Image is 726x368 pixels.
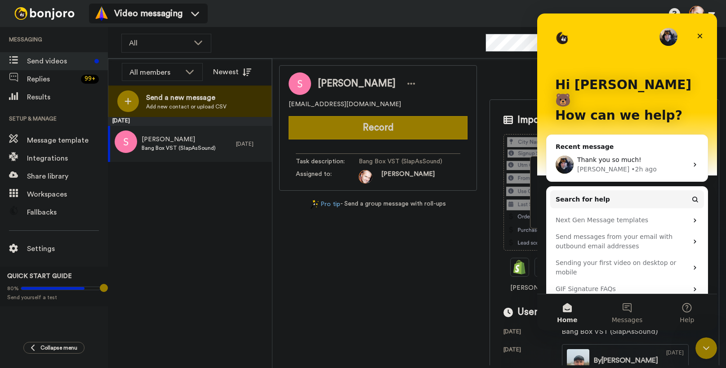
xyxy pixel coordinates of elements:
[311,200,319,209] img: magic-wand.svg
[517,113,623,127] span: Imported Customer Info
[296,170,359,184] span: Assigned to:
[27,243,108,254] span: Settings
[27,92,108,103] span: Results
[236,140,267,148] div: [DATE]
[289,116,468,139] button: Record
[115,130,137,153] img: s.png
[381,170,435,184] span: [PERSON_NAME]
[517,305,570,319] span: User history
[108,117,272,126] div: [DATE]
[27,207,108,218] span: Fallbacks
[289,72,311,95] img: Image of Scott
[512,260,527,274] img: Shopify
[537,13,717,330] iframe: Intercom live chat
[279,200,477,209] div: - Send a group message with roll-ups
[27,74,77,85] span: Replies
[142,144,216,152] span: Bang Box VST (SlapAsSound)
[289,100,401,109] span: [EMAIL_ADDRESS][DOMAIN_NAME]
[695,337,717,359] iframe: Intercom live chat
[318,77,396,90] span: [PERSON_NAME]
[27,171,108,182] span: Share library
[81,75,99,84] div: 99 +
[359,157,444,166] span: Bang Box VST (SlapAsSound)
[562,326,658,337] div: Bang Box VST (SlapAsSound)
[27,189,108,200] span: Workspaces
[129,67,181,78] div: All members
[142,135,216,144] span: [PERSON_NAME]
[27,135,108,146] span: Message template
[146,103,227,110] span: Add new contact or upload CSV
[206,63,258,81] button: Newest
[129,38,189,49] span: All
[114,7,183,20] span: Video messaging
[594,355,658,366] div: By [PERSON_NAME]
[146,92,227,103] span: Send a new message
[359,170,372,184] img: bbd81e86-b9e1-45d7-a59f-2f6a40d89062-1695469288.jpg
[7,273,72,279] span: QUICK START GUIDE
[503,284,705,293] span: [PERSON_NAME] connects with all your other software
[23,342,85,354] button: Collapse menu
[503,328,562,337] div: [DATE]
[27,56,91,67] span: Send videos
[94,6,109,21] img: vm-color.svg
[11,7,78,20] img: bj-logo-header-white.svg
[296,157,359,166] span: Task description :
[7,294,101,301] span: Send yourself a test
[311,200,340,209] a: Pro tip
[40,344,77,351] span: Collapse menu
[27,153,108,164] span: Integrations
[7,285,19,292] span: 80%
[537,260,551,274] img: Ontraport
[100,284,108,292] div: Tooltip anchor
